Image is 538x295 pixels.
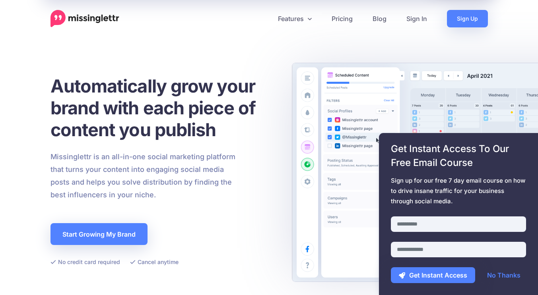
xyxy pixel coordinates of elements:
span: Sign up for our free 7 day email course on how to drive insane traffic for your business through ... [391,175,526,206]
a: Home [50,10,119,27]
a: Pricing [322,10,363,27]
a: No Thanks [479,267,528,283]
button: Get Instant Access [391,267,475,283]
a: Features [268,10,322,27]
a: Sign In [396,10,437,27]
h1: Automatically grow your brand with each piece of content you publish [50,75,275,141]
a: Sign Up [447,10,488,27]
a: Blog [363,10,396,27]
p: Missinglettr is an all-in-one social marketing platform that turns your content into engaging soc... [50,150,236,201]
span: Get Instant Access To Our Free Email Course [391,142,526,170]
